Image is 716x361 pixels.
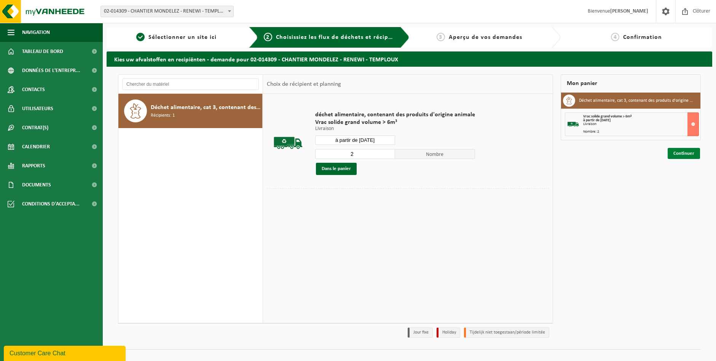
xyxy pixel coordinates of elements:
[437,33,445,41] span: 3
[118,94,263,128] button: Déchet alimentaire, cat 3, contenant des produits d'origine animale, emballage synthétique Récipi...
[22,118,48,137] span: Contrat(s)
[22,42,63,61] span: Tableau de bord
[122,79,259,90] input: Chercher du matériel
[22,23,50,42] span: Navigation
[4,344,127,361] iframe: chat widget
[315,111,475,119] span: déchet alimentaire, contenant des produits d'origine animale
[316,163,357,175] button: Dans le panier
[579,95,695,107] h3: Déchet alimentaire, cat 3, contenant des produits d'origine animale, emballage synthétique
[315,126,475,132] p: Livraison
[623,34,662,40] span: Confirmation
[151,103,260,112] span: Déchet alimentaire, cat 3, contenant des produits d'origine animale, emballage synthétique
[583,130,698,134] div: Nombre: 2
[611,33,619,41] span: 4
[668,148,700,159] a: Continuer
[107,51,712,66] h2: Kies uw afvalstoffen en recipiënten - demande pour 02-014309 - CHANTIER MONDELEZ - RENEWI - TEMPLOUX
[264,33,272,41] span: 2
[136,33,145,41] span: 1
[263,75,345,94] div: Choix de récipient et planning
[561,74,701,93] div: Mon panier
[395,149,475,159] span: Nombre
[22,194,80,213] span: Conditions d'accepta...
[151,112,175,119] span: Récipients: 1
[437,327,460,338] li: Holiday
[100,6,234,17] span: 02-014309 - CHANTIER MONDELEZ - RENEWI - TEMPLOUX
[583,118,611,122] strong: à partir de [DATE]
[276,34,403,40] span: Choisissiez les flux de déchets et récipients
[583,122,698,126] div: Livraison
[22,156,45,175] span: Rapports
[22,175,51,194] span: Documents
[610,8,648,14] strong: [PERSON_NAME]
[148,34,217,40] span: Sélectionner un site ici
[464,327,549,338] li: Tijdelijk niet toegestaan/période limitée
[583,114,631,119] span: Vrac solide grand volume > 6m³
[408,327,433,338] li: Jour fixe
[22,61,80,80] span: Données de l'entrepr...
[315,119,475,126] span: Vrac solide grand volume > 6m³
[110,33,243,42] a: 1Sélectionner un site ici
[22,80,45,99] span: Contacts
[22,137,50,156] span: Calendrier
[22,99,53,118] span: Utilisateurs
[449,34,522,40] span: Aperçu de vos demandes
[101,6,233,17] span: 02-014309 - CHANTIER MONDELEZ - RENEWI - TEMPLOUX
[315,135,395,145] input: Sélectionnez date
